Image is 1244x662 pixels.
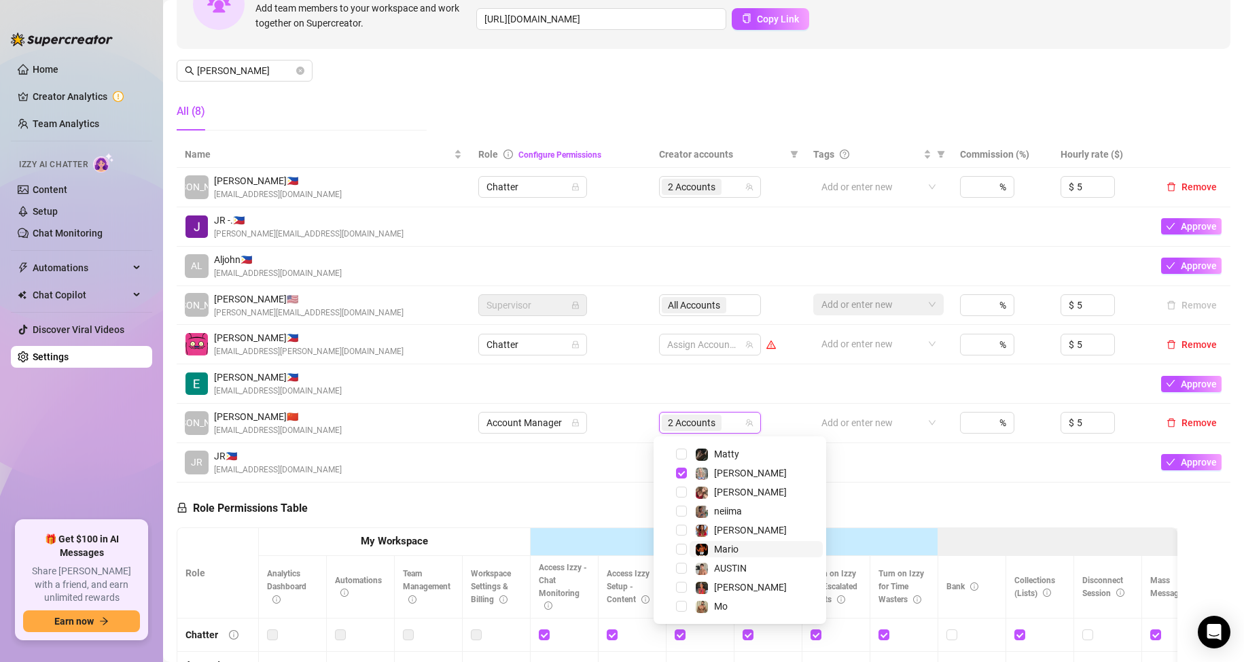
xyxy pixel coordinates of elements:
[33,257,129,279] span: Automations
[33,118,99,129] a: Team Analytics
[571,183,580,191] span: lock
[676,487,687,498] span: Select tree node
[714,582,787,593] span: [PERSON_NAME]
[732,8,809,30] button: Copy Link
[185,333,208,355] img: Lyndon John Montanez
[518,150,601,160] a: Configure Permissions
[340,589,349,597] span: info-circle
[214,449,342,464] span: JR 🇵🇭
[33,351,69,362] a: Settings
[840,150,849,159] span: question-circle
[177,141,470,168] th: Name
[214,424,342,437] span: [EMAIL_ADDRESS][DOMAIN_NAME]
[1181,221,1217,232] span: Approve
[714,449,739,459] span: Matty
[33,228,103,239] a: Chat Monitoring
[676,468,687,478] span: Select tree node
[255,1,471,31] span: Add team members to your workspace and work together on Supercreator.
[1082,576,1124,598] span: Disconnect Session
[214,385,342,398] span: [EMAIL_ADDRESS][DOMAIN_NAME]
[714,601,728,612] span: Mo
[1166,222,1175,231] span: check
[946,582,978,591] span: Bank
[214,173,342,188] span: [PERSON_NAME] 🇵🇭
[1043,589,1051,597] span: info-circle
[185,627,218,642] div: Chatter
[214,330,404,345] span: [PERSON_NAME] 🇵🇭
[23,565,140,605] span: Share [PERSON_NAME] with a friend, and earn unlimited rewards
[33,284,129,306] span: Chat Copilot
[662,415,722,431] span: 2 Accounts
[676,601,687,612] span: Select tree node
[668,179,715,194] span: 2 Accounts
[1167,182,1176,192] span: delete
[185,147,451,162] span: Name
[676,449,687,459] span: Select tree node
[214,252,342,267] span: Aljohn 🇵🇭
[214,188,342,201] span: [EMAIL_ADDRESS][DOMAIN_NAME]
[1181,181,1217,192] span: Remove
[197,63,294,78] input: Search members
[813,147,834,162] span: Tags
[1181,379,1217,389] span: Approve
[33,86,141,107] a: Creator Analytics exclamation-circle
[1052,141,1153,168] th: Hourly rate ($)
[1161,454,1222,470] button: Approve
[787,144,801,164] span: filter
[486,334,579,355] span: Chatter
[229,630,238,640] span: info-circle
[676,544,687,555] span: Select tree node
[571,301,580,309] span: lock
[471,569,511,604] span: Workspace Settings & Billing
[403,569,450,604] span: Team Management
[185,66,194,75] span: search
[177,500,308,517] h5: Role Permissions Table
[177,528,259,619] th: Role
[1181,260,1217,271] span: Approve
[486,413,579,433] span: Account Manager
[662,179,722,195] span: 2 Accounts
[742,14,751,23] span: copy
[952,141,1052,168] th: Commission (%)
[757,14,799,24] span: Copy Link
[696,506,708,518] img: neiima
[1014,576,1055,598] span: Collections (Lists)
[1166,379,1175,388] span: check
[214,213,404,228] span: JR -. 🇵🇭
[676,525,687,536] span: Select tree node
[486,295,579,315] span: Supervisor
[696,487,708,499] img: Rachel
[1161,258,1222,274] button: Approve
[641,595,650,604] span: info-circle
[18,262,29,273] span: thunderbolt
[18,290,26,300] img: Chat Copilot
[160,415,233,430] span: [PERSON_NAME]
[811,569,857,604] span: Turn on Izzy for Escalated Chats
[571,419,580,427] span: lock
[23,610,140,632] button: Earn nowarrow-right
[676,506,687,517] span: Select tree node
[714,544,739,555] span: Mario
[1181,339,1217,350] span: Remove
[33,324,124,335] a: Discover Viral Videos
[790,150,798,158] span: filter
[335,576,382,598] span: Automations
[185,372,208,395] img: Edward John Garrido
[696,525,708,537] img: Molly
[214,307,404,319] span: [PERSON_NAME][EMAIL_ADDRESS][DOMAIN_NAME]
[571,341,580,349] span: lock
[486,177,579,197] span: Chatter
[544,602,552,610] span: info-circle
[23,533,140,559] span: 🎁 Get $100 in AI Messages
[696,582,708,594] img: Genny
[696,468,708,480] img: Elsa
[296,67,304,75] button: close-circle
[214,464,342,476] span: [EMAIL_ADDRESS][DOMAIN_NAME]
[272,595,281,604] span: info-circle
[19,158,88,171] span: Izzy AI Chatter
[1181,417,1217,428] span: Remove
[478,149,498,160] span: Role
[696,601,708,613] img: Mo
[185,215,208,238] img: JR - John Riel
